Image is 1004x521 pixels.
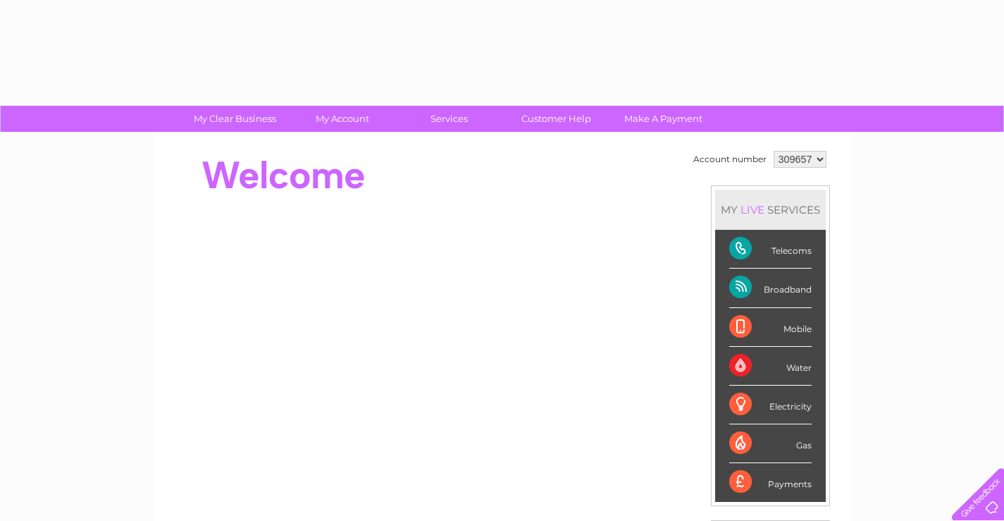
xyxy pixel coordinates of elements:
[729,308,812,347] div: Mobile
[729,463,812,501] div: Payments
[284,106,400,132] a: My Account
[729,230,812,269] div: Telecoms
[729,269,812,307] div: Broadband
[498,106,614,132] a: Customer Help
[690,147,770,171] td: Account number
[177,106,293,132] a: My Clear Business
[729,347,812,386] div: Water
[605,106,721,132] a: Make A Payment
[715,190,826,230] div: MY SERVICES
[391,106,507,132] a: Services
[729,424,812,463] div: Gas
[738,203,767,216] div: LIVE
[729,386,812,424] div: Electricity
